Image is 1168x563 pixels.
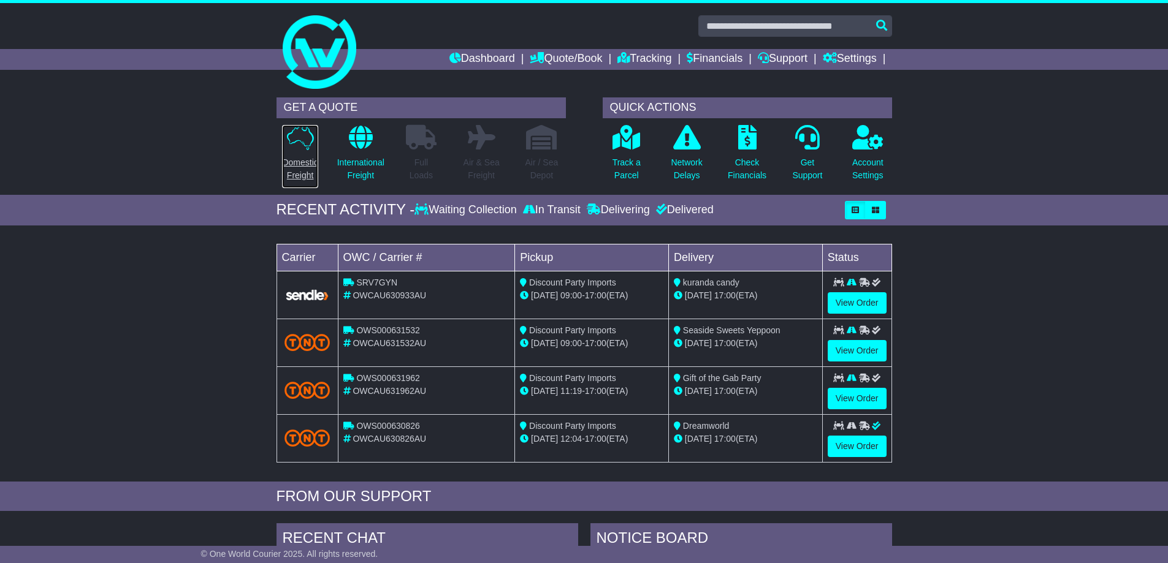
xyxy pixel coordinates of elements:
span: OWS000631532 [356,325,420,335]
span: [DATE] [531,434,558,444]
a: DomesticFreight [281,124,318,189]
div: RECENT ACTIVITY - [277,201,415,219]
td: Delivery [668,244,822,271]
span: 17:00 [585,386,606,396]
span: OWCAU630933AU [353,290,426,300]
td: Pickup [515,244,669,271]
span: [DATE] [531,338,558,348]
span: 12:04 [560,434,582,444]
a: View Order [828,340,887,361]
div: (ETA) [674,289,817,302]
span: 17:00 [714,434,736,444]
p: Track a Parcel [613,156,641,182]
div: - (ETA) [520,289,663,302]
div: - (ETA) [520,433,663,445]
a: CheckFinancials [727,124,767,189]
span: Discount Party Imports [529,325,616,335]
a: View Order [828,436,887,457]
div: In Transit [520,203,584,217]
img: TNT_Domestic.png [284,429,330,446]
div: Delivered [653,203,714,217]
p: Check Financials [728,156,766,182]
p: Account Settings [852,156,884,182]
a: Settings [823,49,877,70]
div: Waiting Collection [414,203,519,217]
span: 17:00 [585,434,606,444]
span: OWCAU630826AU [353,434,426,444]
span: [DATE] [531,290,558,300]
span: Dreamworld [683,421,729,431]
p: Air & Sea Freight [464,156,500,182]
span: [DATE] [685,386,712,396]
span: 11:19 [560,386,582,396]
p: Network Delays [671,156,702,182]
span: SRV7GYN [356,278,397,287]
a: Support [758,49,807,70]
span: [DATE] [685,338,712,348]
p: Get Support [792,156,822,182]
div: RECENT CHAT [277,523,578,556]
div: (ETA) [674,337,817,350]
div: - (ETA) [520,385,663,398]
div: Delivering [584,203,653,217]
span: OWS000630826 [356,421,420,431]
span: 17:00 [714,338,736,348]
div: - (ETA) [520,337,663,350]
p: Domestic Freight [282,156,318,182]
span: Seaside Sweets Yeppoon [683,325,781,335]
td: Status [822,244,891,271]
a: Track aParcel [612,124,641,189]
div: GET A QUOTE [277,97,566,118]
span: [DATE] [685,290,712,300]
span: OWCAU631962AU [353,386,426,396]
td: OWC / Carrier # [338,244,515,271]
p: International Freight [337,156,384,182]
span: OWS000631962 [356,373,420,383]
span: [DATE] [531,386,558,396]
span: 09:00 [560,338,582,348]
p: Full Loads [406,156,437,182]
div: FROM OUR SUPPORT [277,488,892,505]
span: Discount Party Imports [529,278,616,287]
span: 17:00 [585,338,606,348]
a: View Order [828,388,887,409]
a: View Order [828,292,887,314]
img: TNT_Domestic.png [284,382,330,398]
span: © One World Courier 2025. All rights reserved. [201,549,378,559]
a: Quote/Book [530,49,602,70]
a: NetworkDelays [670,124,703,189]
div: (ETA) [674,433,817,445]
a: GetSupport [792,124,823,189]
span: 17:00 [714,290,736,300]
span: Gift of the Gab Party [683,373,761,383]
span: [DATE] [685,434,712,444]
a: AccountSettings [852,124,884,189]
a: InternationalFreight [337,124,385,189]
div: NOTICE BOARD [590,523,892,556]
span: Discount Party Imports [529,373,616,383]
img: GetCarrierServiceLogo [284,289,330,301]
p: Air / Sea Depot [525,156,559,182]
a: Dashboard [449,49,515,70]
span: Discount Party Imports [529,421,616,431]
td: Carrier [277,244,338,271]
span: 17:00 [585,290,606,300]
span: kuranda candy [683,278,739,287]
div: QUICK ACTIONS [603,97,892,118]
img: TNT_Domestic.png [284,334,330,350]
span: 09:00 [560,290,582,300]
div: (ETA) [674,385,817,398]
span: OWCAU631532AU [353,338,426,348]
a: Tracking [617,49,671,70]
span: 17:00 [714,386,736,396]
a: Financials [687,49,742,70]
